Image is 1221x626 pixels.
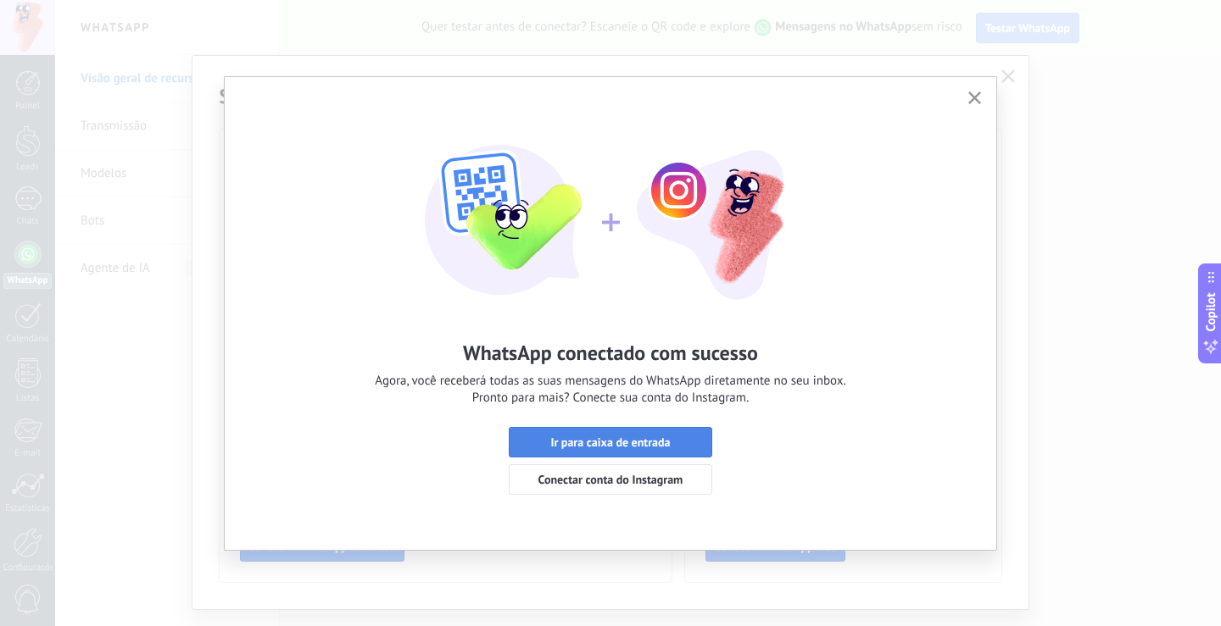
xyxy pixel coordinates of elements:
[538,474,683,485] span: Conectar conta do Instagram
[509,427,712,457] button: Ir para caixa de entrada
[509,464,712,495] button: Conectar conta do Instagram
[1202,292,1219,331] span: Copilot
[463,340,758,366] h2: WhatsApp conectado com sucesso
[375,373,845,407] span: Agora, você receberá todas as suas mensagens do WhatsApp diretamente no seu inbox. Pronto para ma...
[424,102,797,306] img: wa-lite-feat-instagram-success.png
[550,436,670,448] span: Ir para caixa de entrada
